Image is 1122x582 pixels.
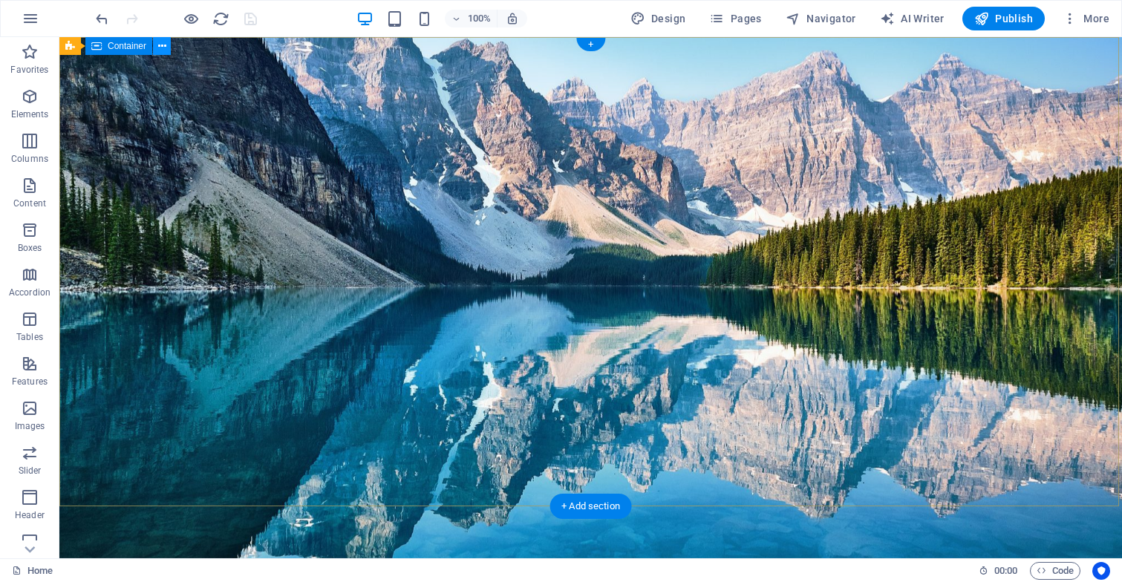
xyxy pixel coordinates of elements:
p: Header [15,509,45,521]
p: Content [13,197,46,209]
button: Code [1030,562,1080,580]
span: AI Writer [880,11,945,26]
p: Columns [11,153,48,165]
div: Design (Ctrl+Alt+Y) [624,7,692,30]
span: Navigator [786,11,856,26]
button: reload [212,10,229,27]
h6: Session time [979,562,1018,580]
p: Slider [19,465,42,477]
h6: 100% [467,10,491,27]
span: More [1063,11,1109,26]
button: undo [93,10,111,27]
button: Design [624,7,692,30]
button: More [1057,7,1115,30]
button: Pages [703,7,767,30]
p: Features [12,376,48,388]
div: + Add section [549,494,632,519]
div: + [576,38,605,51]
button: Navigator [780,7,862,30]
span: Pages [709,11,761,26]
span: 00 00 [994,562,1017,580]
button: AI Writer [874,7,950,30]
span: Publish [974,11,1033,26]
button: 100% [445,10,498,27]
button: Publish [962,7,1045,30]
button: Usercentrics [1092,562,1110,580]
p: Boxes [18,242,42,254]
span: Code [1037,562,1074,580]
p: Images [15,420,45,432]
span: : [1005,565,1007,576]
p: Tables [16,331,43,343]
i: On resize automatically adjust zoom level to fit chosen device. [506,12,519,25]
p: Accordion [9,287,50,298]
span: Container [108,42,146,50]
button: Click here to leave preview mode and continue editing [182,10,200,27]
p: Favorites [10,64,48,76]
i: Undo: change_data (Ctrl+Z) [94,10,111,27]
i: Reload page [212,10,229,27]
a: Click to cancel selection. Double-click to open Pages [12,562,53,580]
span: Design [630,11,686,26]
p: Elements [11,108,49,120]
